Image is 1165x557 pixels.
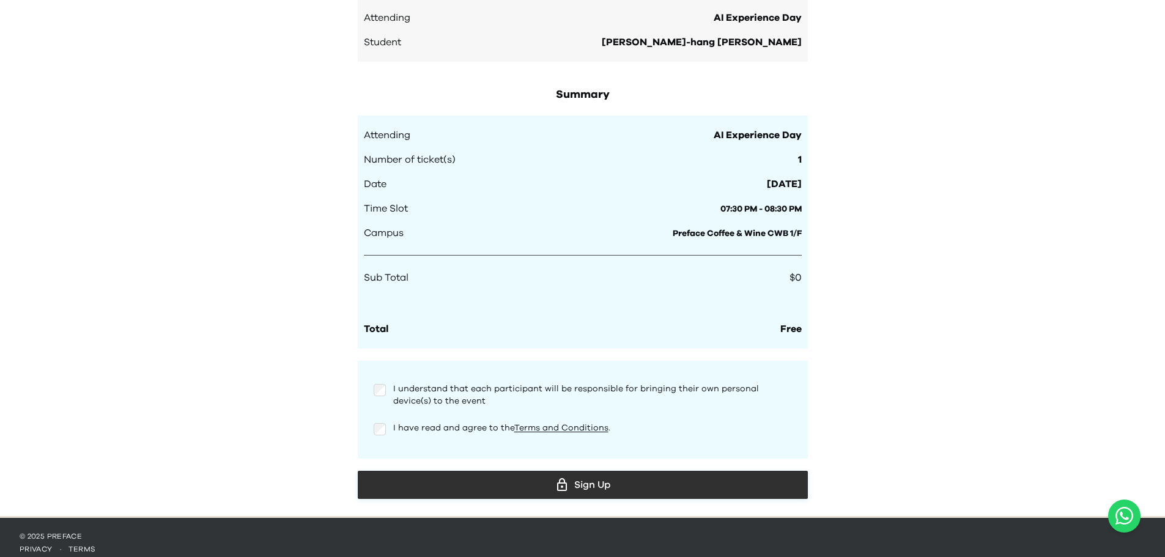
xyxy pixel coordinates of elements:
[790,273,802,282] span: $0
[514,424,608,432] a: Terms and Conditions
[393,424,610,432] span: I have read and agree to the .
[602,35,802,50] div: [PERSON_NAME]-hang [PERSON_NAME]
[364,270,409,285] span: Sub Total
[364,201,408,216] span: Time Slot
[714,128,802,142] span: AI Experience Day
[767,177,802,191] span: [DATE]
[68,545,96,553] a: terms
[714,10,802,25] span: AI Experience Day
[364,10,410,25] span: Attending
[673,229,802,238] span: Preface Coffee & Wine CWB 1/F
[368,476,798,494] div: Sign Up
[393,385,759,405] span: I understand that each participant will be responsible for bringing their own personal device(s) ...
[358,471,808,499] button: Sign Up
[358,86,808,103] h2: Summary
[364,177,386,191] span: Date
[1108,500,1141,533] a: Chat with us on WhatsApp
[364,128,410,142] span: Attending
[1108,500,1141,533] button: Open WhatsApp chat
[20,531,1145,541] p: © 2025 Preface
[780,322,802,336] div: Free
[364,226,404,240] span: Campus
[798,152,802,167] span: 1
[364,324,388,334] span: Total
[53,545,68,553] span: ·
[720,205,802,213] span: 07:30 PM - 08:30 PM
[20,545,53,553] a: privacy
[364,35,401,50] span: Student
[364,152,456,167] span: Number of ticket(s)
